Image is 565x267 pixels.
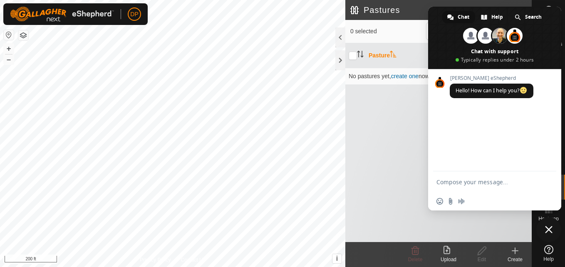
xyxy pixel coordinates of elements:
[532,242,565,265] a: Help
[365,43,438,68] th: Pasture
[510,11,548,23] a: Search
[525,11,542,23] span: Search
[498,256,532,263] div: Create
[181,256,206,264] a: Contact Us
[389,73,431,79] span: , now.
[391,73,419,79] span: create one
[536,217,561,242] a: Close chat
[436,171,536,192] textarea: Compose your message...
[450,75,533,81] span: [PERSON_NAME] eShepherd
[10,7,114,22] img: Gallagher Logo
[436,198,443,205] span: Insert an emoji
[390,52,396,59] p-sorticon: Activate to sort
[345,68,532,84] td: No pastures yet
[491,11,503,23] span: Help
[4,30,14,40] button: Reset Map
[543,257,554,262] span: Help
[447,198,454,205] span: Send a file
[519,4,523,16] span: 0
[538,216,559,221] span: Heatmap
[350,27,426,36] span: 0 selected
[357,52,364,59] p-sorticon: Activate to sort
[18,30,28,40] button: Map Layers
[476,11,509,23] a: Help
[408,257,423,262] span: Delete
[130,10,138,19] span: DP
[332,254,342,263] button: i
[336,255,338,262] span: i
[456,87,528,94] span: Hello! How can I help you?
[432,256,465,263] div: Upload
[458,11,469,23] span: Chat
[350,5,519,15] h2: Pastures
[4,54,14,64] button: –
[458,198,465,205] span: Audio message
[465,256,498,263] div: Edit
[4,44,14,54] button: +
[140,256,171,264] a: Privacy Policy
[426,22,527,40] input: Search (S)
[442,11,475,23] a: Chat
